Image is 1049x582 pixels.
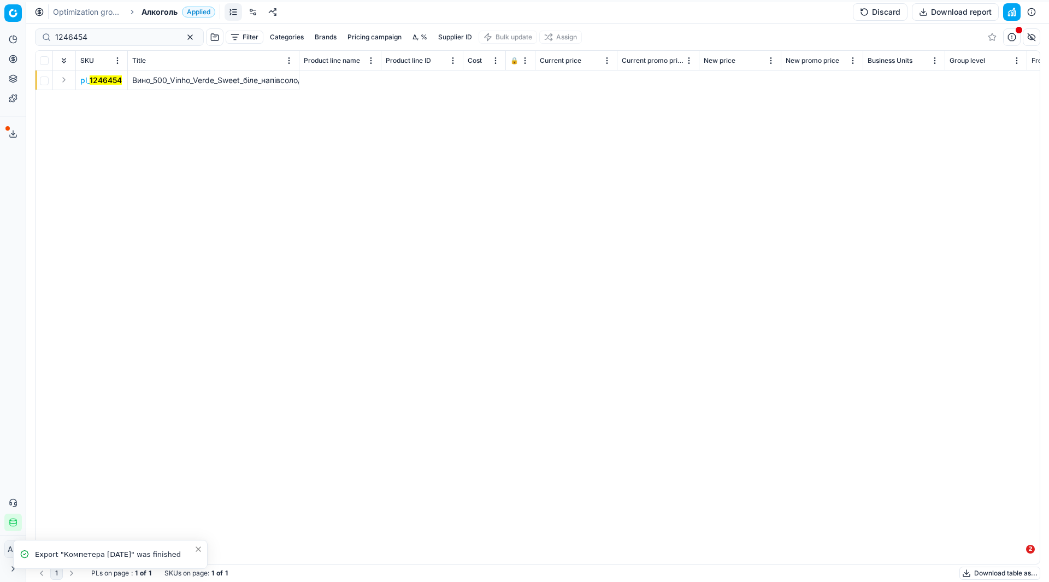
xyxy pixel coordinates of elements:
[1004,545,1030,571] iframe: Intercom live chat
[266,31,308,44] button: Categories
[950,56,985,65] span: Group level
[786,56,839,65] span: New promo price
[704,56,735,65] span: New price
[468,56,482,65] span: Cost
[91,569,129,578] span: PLs on page
[132,56,146,65] span: Title
[386,56,431,65] span: Product line ID
[539,31,582,44] button: Assign
[50,567,63,580] button: 1
[132,75,360,85] span: Вино_500_Vinho_Verde_Sweet_бiле_напівсолодке_9.5%_0.75_л
[304,56,360,65] span: Product line name
[211,569,214,578] strong: 1
[4,540,22,558] button: АП
[80,75,122,86] span: pl_
[182,7,215,17] span: Applied
[408,31,432,44] button: Δ, %
[1026,545,1035,554] span: 2
[55,32,175,43] input: Search by SKU or title
[310,31,341,44] button: Brands
[142,7,178,17] span: Алкоголь
[53,7,215,17] nav: breadcrumb
[912,3,999,21] button: Download report
[216,569,223,578] strong: of
[135,569,138,578] strong: 1
[35,567,48,580] button: Go to previous page
[479,31,537,44] button: Bulk update
[5,541,21,557] span: АП
[343,31,406,44] button: Pricing campaign
[90,75,122,85] mark: 1246454
[80,56,94,65] span: SKU
[540,56,581,65] span: Current price
[35,567,78,580] nav: pagination
[434,31,476,44] button: Supplier ID
[853,3,907,21] button: Discard
[192,543,205,556] button: Close toast
[959,567,1040,580] button: Download table as...
[35,549,194,560] div: Export "Компетера [DATE]" was finished
[57,54,70,67] button: Expand all
[868,56,912,65] span: Business Units
[140,569,146,578] strong: of
[225,569,228,578] strong: 1
[65,567,78,580] button: Go to next page
[80,75,122,86] button: pl_1246454
[164,569,209,578] span: SKUs on page :
[142,7,215,17] span: АлкогольApplied
[510,56,518,65] span: 🔒
[226,31,263,44] button: Filter
[53,7,123,17] a: Optimization groups
[622,56,683,65] span: Current promo price
[149,569,151,578] strong: 1
[57,73,70,86] button: Expand
[91,569,151,578] div: :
